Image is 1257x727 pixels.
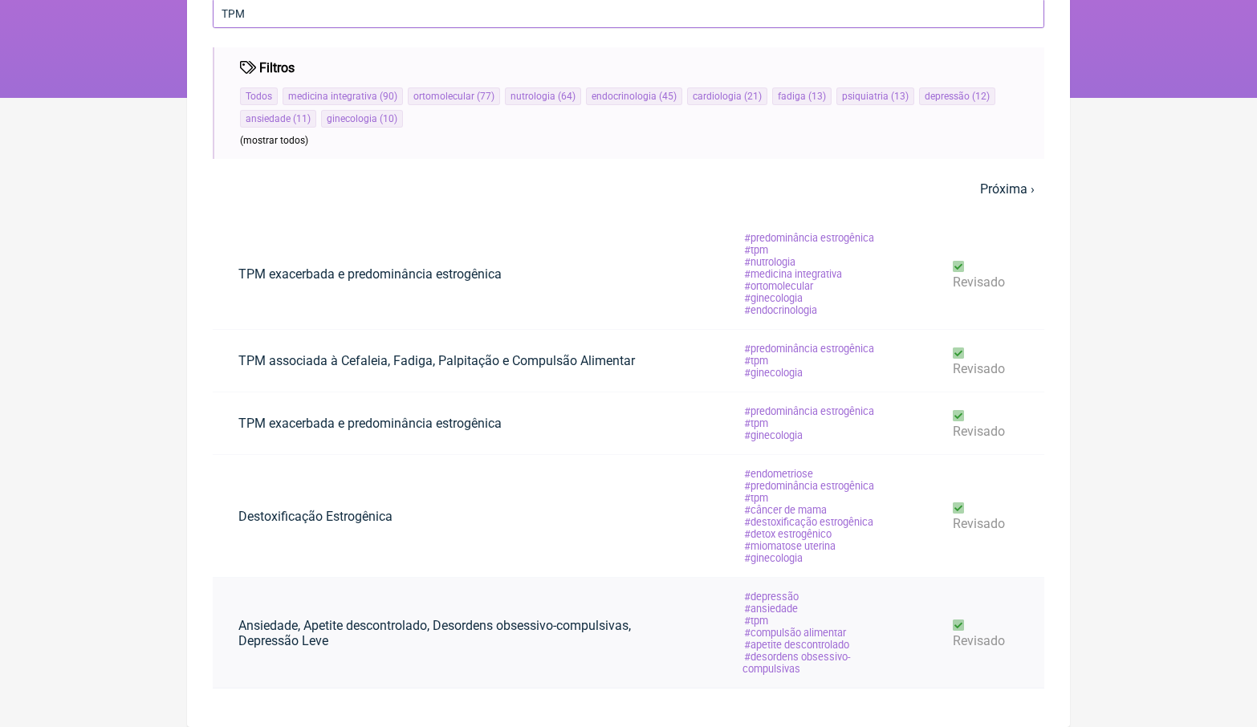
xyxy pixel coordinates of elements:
[742,268,843,280] span: medicina integrativa
[927,396,1044,452] a: revisado
[240,60,295,75] h4: Filtros
[742,540,836,552] span: miomatose uterina
[925,91,970,102] span: depressão
[592,91,657,102] span: endocrinologia
[511,91,576,102] a: nutrologia(64)
[717,219,901,329] a: predominância estrogênica tpm nutrologia medicina integrativa ortomolecular ginecologia endocrino...
[213,172,1044,206] nav: pager
[742,292,803,304] span: ginecologia
[953,361,1005,376] span: revisado
[927,333,1044,389] a: revisado
[246,113,291,124] span: ansiedade
[555,91,576,102] span: ( 64 )
[213,340,661,381] a: TPM associada à Cefaleia, Fadiga, Palpitação e Compulsão Alimentar
[970,91,990,102] span: ( 12 )
[742,639,850,651] span: apetite descontrolado
[742,591,799,603] span: depressão
[742,405,875,417] span: predominância estrogênica
[288,91,397,102] a: medicina integrativa(90)
[742,552,803,564] span: ginecologia
[717,455,901,577] a: endometriose predominância estrogênica tpm câncer de mama destoxificação estrogênica detox estrog...
[327,113,377,124] span: ginecologia
[377,113,397,124] span: ( 10 )
[742,343,875,355] span: predominância estrogênica
[592,91,677,102] a: endocrinologia(45)
[288,91,377,102] span: medicina integrativa
[742,304,818,316] span: endocrinologia
[657,91,677,102] span: ( 45 )
[327,113,397,124] a: ginecologia(10)
[953,274,1005,290] span: revisado
[717,330,901,392] a: predominância estrogênica tpm ginecologia
[842,91,889,102] span: psiquiatria
[742,256,796,268] span: nutrologia
[213,496,418,537] a: Destoxificação Estrogênica
[213,254,527,294] a: TPM exacerbada e predominância estrogênica
[213,403,527,444] a: TPM exacerbada e predominância estrogênica
[953,424,1005,439] span: revisado
[953,516,1005,531] span: revisado
[742,280,814,292] span: ortomolecular
[742,603,799,615] span: ansiedade
[474,91,494,102] span: ( 77 )
[742,528,832,540] span: detox estrogênico
[742,480,875,492] span: predominância estrogênica
[925,91,990,102] a: depressão(12)
[413,91,494,102] a: ortomolecular(77)
[742,651,850,675] span: desordens obsessivo-compulsivas
[742,355,769,367] span: tpm
[717,392,901,454] a: predominância estrogênica tpm ginecologia
[240,135,308,146] span: (mostrar todos)
[927,246,1044,303] a: revisado
[246,91,272,102] a: Todos
[927,488,1044,544] a: revisado
[742,516,874,528] span: destoxificação estrogênica
[511,91,555,102] span: nutrologia
[742,468,814,480] span: endometriose
[806,91,826,102] span: ( 13 )
[413,91,474,102] span: ortomolecular
[213,605,717,661] a: Ansiedade, Apetite descontrolado, Desordens obsessivo-compulsivas, Depressão Leve
[778,91,826,102] a: fadiga(13)
[742,367,803,379] span: ginecologia
[927,605,1044,661] a: revisado
[291,113,311,124] span: ( 11 )
[842,91,909,102] a: psiquiatria(13)
[742,232,875,244] span: predominância estrogênica
[980,181,1035,197] a: Próxima ›
[778,91,806,102] span: fadiga
[246,113,311,124] a: ansiedade(11)
[742,244,769,256] span: tpm
[717,578,927,688] a: depressão ansiedade tpm compulsão alimentar apetite descontrolado desordens obsessivo-compulsivas
[742,91,762,102] span: ( 21 )
[889,91,909,102] span: ( 13 )
[693,91,762,102] a: cardiologia(21)
[742,417,769,429] span: tpm
[742,504,828,516] span: câncer de mama
[742,627,847,639] span: compulsão alimentar
[377,91,397,102] span: ( 90 )
[693,91,742,102] span: cardiologia
[742,615,769,627] span: tpm
[953,633,1005,648] span: revisado
[742,429,803,441] span: ginecologia
[742,492,769,504] span: tpm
